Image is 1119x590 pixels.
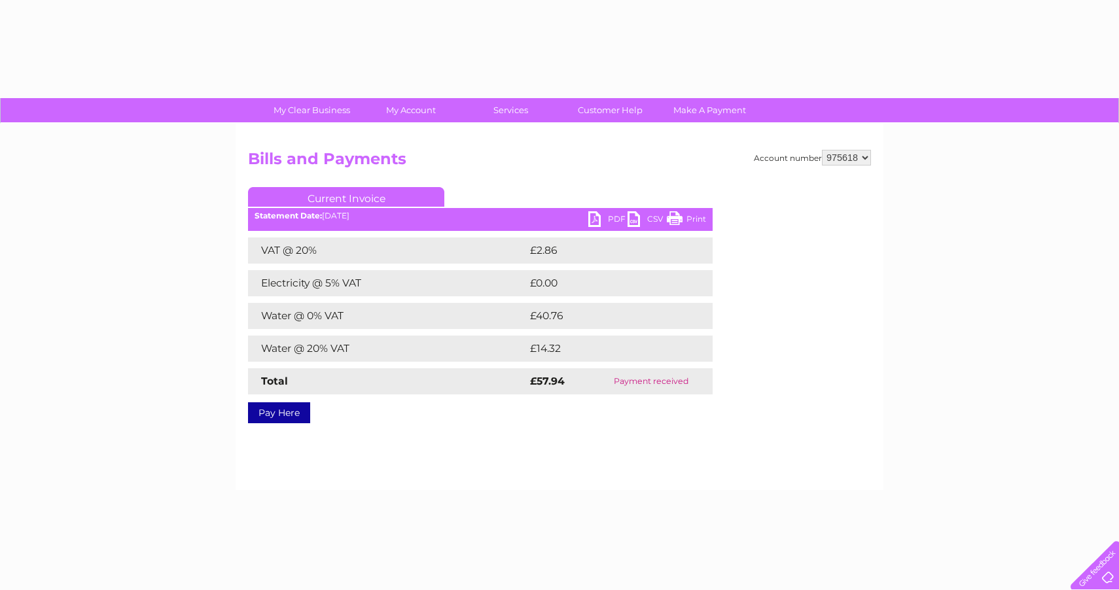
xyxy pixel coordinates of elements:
h2: Bills and Payments [248,150,871,175]
a: Customer Help [556,98,664,122]
td: £14.32 [527,336,685,362]
a: Print [667,211,706,230]
div: Account number [754,150,871,165]
td: Water @ 0% VAT [248,303,527,329]
a: My Account [357,98,465,122]
td: Water @ 20% VAT [248,336,527,362]
a: Services [457,98,565,122]
b: Statement Date: [255,211,322,220]
a: My Clear Business [258,98,366,122]
td: £0.00 [527,270,683,296]
a: Make A Payment [656,98,764,122]
td: VAT @ 20% [248,237,527,264]
td: Payment received [590,368,713,394]
td: £2.86 [527,237,683,264]
strong: Total [261,375,288,387]
a: Pay Here [248,402,310,423]
a: Current Invoice [248,187,444,207]
a: PDF [588,211,628,230]
strong: £57.94 [530,375,565,387]
div: [DATE] [248,211,713,220]
a: CSV [628,211,667,230]
td: Electricity @ 5% VAT [248,270,527,296]
td: £40.76 [527,303,686,329]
